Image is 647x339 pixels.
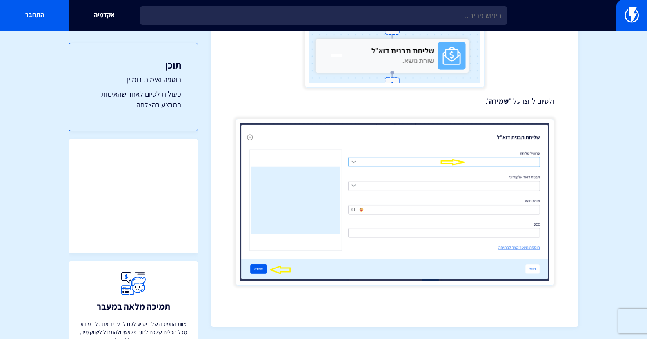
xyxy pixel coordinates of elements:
strong: שמירה [489,96,509,106]
p: ולסיום לחצו על " ". [236,96,554,106]
h3: תמיכה מלאה במעבר [97,301,170,311]
a: פעולות לסיום לאחר שהאימות התבצע בהצלחה [85,89,181,110]
h3: תוכן [85,60,181,70]
input: חיפוש מהיר... [140,6,507,25]
a: הוספה ואימות דומיין [85,74,181,85]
